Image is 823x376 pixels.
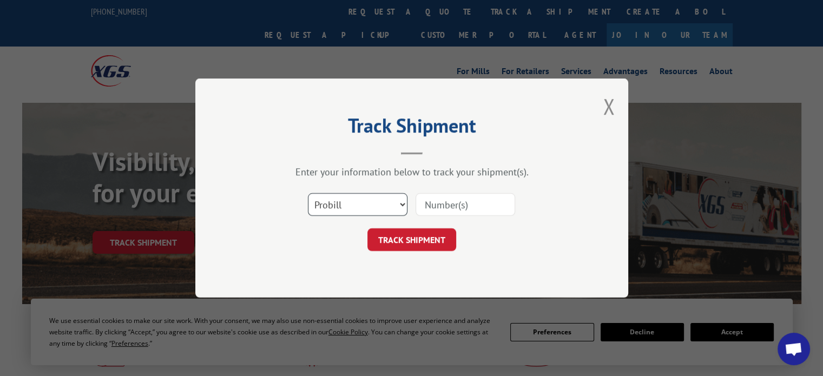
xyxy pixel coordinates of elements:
[416,193,515,216] input: Number(s)
[778,333,810,365] a: Open chat
[603,92,615,121] button: Close modal
[249,166,574,178] div: Enter your information below to track your shipment(s).
[249,118,574,138] h2: Track Shipment
[367,228,456,251] button: TRACK SHIPMENT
